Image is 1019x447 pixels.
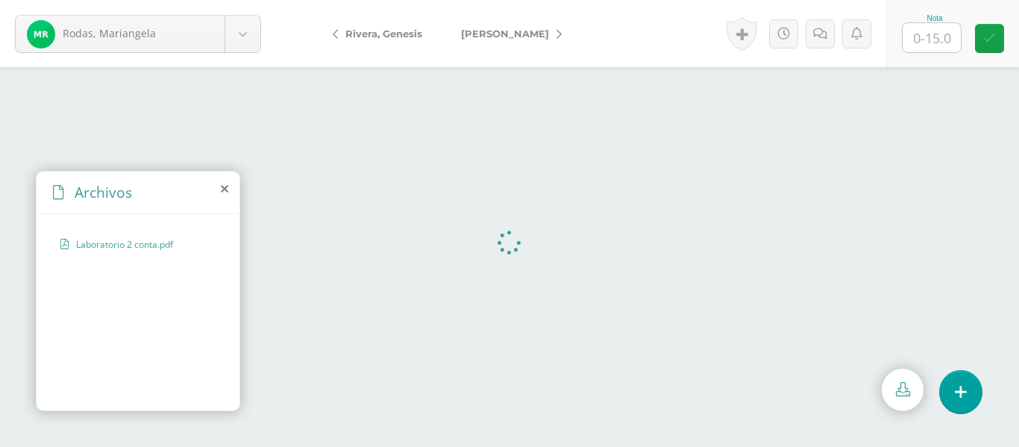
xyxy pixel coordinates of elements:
div: Nota [902,14,968,22]
span: Rivera, Genesis [345,28,422,40]
input: 0-15.0 [903,23,961,52]
a: Rodas, Mariangela [16,16,260,52]
span: [PERSON_NAME] [461,28,549,40]
span: Rodas, Mariangela [63,26,156,40]
span: Laboratorio 2 conta.pdf [76,238,198,251]
img: b12d19776b6de014c558dccfd4acf504.png [27,20,55,49]
a: [PERSON_NAME] [442,16,574,51]
span: Archivos [75,182,132,202]
i: close [221,183,228,195]
a: Rivera, Genesis [321,16,442,51]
